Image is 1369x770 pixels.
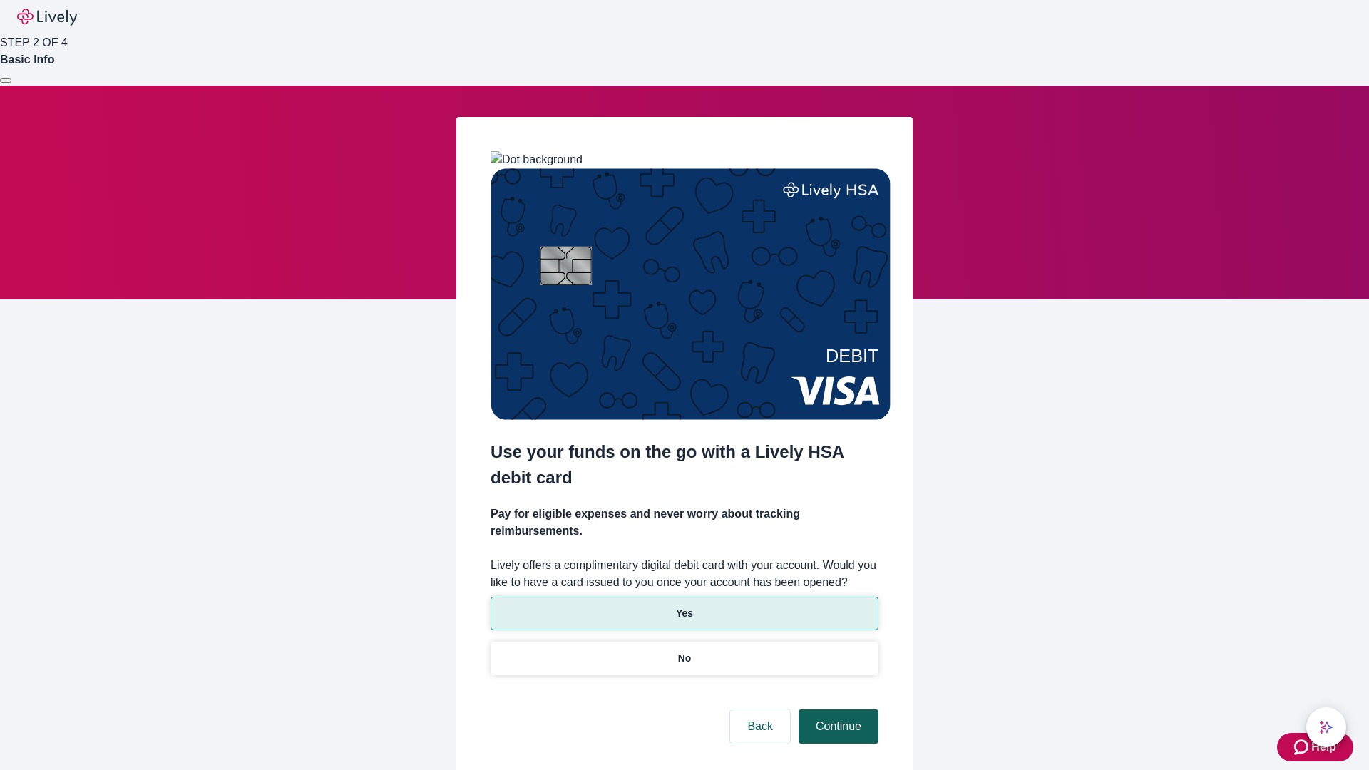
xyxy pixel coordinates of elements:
p: No [678,651,692,666]
img: Dot background [491,151,583,168]
button: No [491,642,878,675]
svg: Zendesk support icon [1294,739,1311,756]
p: Yes [676,606,693,621]
button: Continue [799,709,878,744]
span: Help [1311,739,1336,756]
button: Zendesk support iconHelp [1277,733,1353,761]
label: Lively offers a complimentary digital debit card with your account. Would you like to have a card... [491,557,878,591]
img: Lively [17,9,77,26]
button: Yes [491,597,878,630]
h2: Use your funds on the go with a Lively HSA debit card [491,439,878,491]
h4: Pay for eligible expenses and never worry about tracking reimbursements. [491,505,878,540]
button: Back [730,709,790,744]
button: chat [1306,707,1346,747]
svg: Lively AI Assistant [1319,720,1333,734]
img: Debit card [491,168,891,420]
